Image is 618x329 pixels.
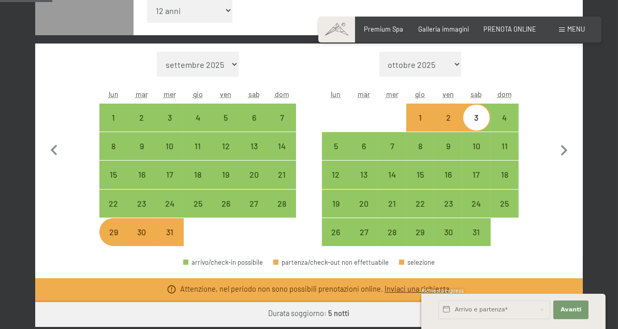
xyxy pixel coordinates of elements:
[351,170,377,196] div: 13
[184,132,212,160] div: arrivo/check-in possibile
[127,132,155,160] div: Tue Dec 09 2025
[193,90,203,98] abbr: giovedì
[350,161,378,189] div: arrivo/check-in possibile
[407,113,433,139] div: 1
[364,25,404,33] span: Premium Spa
[183,259,263,266] div: arrivo/check-in possibile
[128,199,154,225] div: 23
[435,170,461,196] div: 16
[322,161,350,189] div: arrivo/check-in possibile
[462,190,490,218] div: arrivo/check-in possibile
[268,132,296,160] div: Sun Dec 14 2025
[407,142,433,168] div: 8
[100,113,126,139] div: 1
[99,104,127,132] div: arrivo/check-in possibile
[491,104,519,132] div: Sun Jan 04 2026
[378,132,406,160] div: arrivo/check-in possibile
[212,132,240,160] div: arrivo/check-in possibile
[268,132,296,160] div: arrivo/check-in possibile
[406,218,434,246] div: arrivo/check-in possibile
[127,104,155,132] div: arrivo/check-in possibile
[434,161,462,189] div: arrivo/check-in possibile
[379,142,405,168] div: 7
[406,190,434,218] div: Thu Jan 22 2026
[213,199,239,225] div: 26
[463,113,489,139] div: 3
[127,218,155,246] div: Tue Dec 30 2025
[435,142,461,168] div: 9
[156,218,184,246] div: arrivo/check-in non effettuabile
[379,199,405,225] div: 21
[127,190,155,218] div: Tue Dec 23 2025
[127,218,155,246] div: arrivo/check-in non effettuabile
[156,161,184,189] div: arrivo/check-in possibile
[462,104,490,132] div: arrivo/check-in possibile
[127,104,155,132] div: Tue Dec 02 2025
[406,218,434,246] div: Thu Jan 29 2026
[220,90,231,98] abbr: venerdì
[434,218,462,246] div: Fri Jan 30 2026
[462,132,490,160] div: arrivo/check-in possibile
[406,161,434,189] div: Thu Jan 15 2026
[378,190,406,218] div: Wed Jan 21 2026
[462,218,490,246] div: arrivo/check-in possibile
[212,161,240,189] div: Fri Dec 19 2025
[443,90,454,98] abbr: venerdì
[268,161,296,189] div: arrivo/check-in possibile
[184,190,212,218] div: Thu Dec 25 2025
[240,161,268,189] div: arrivo/check-in possibile
[351,199,377,225] div: 20
[212,190,240,218] div: arrivo/check-in possibile
[434,218,462,246] div: arrivo/check-in possibile
[434,104,462,132] div: arrivo/check-in possibile
[99,218,127,246] div: Mon Dec 29 2025
[434,190,462,218] div: arrivo/check-in possibile
[492,142,518,168] div: 11
[378,161,406,189] div: Wed Jan 14 2026
[269,199,295,225] div: 28
[483,25,536,33] a: PRENOTA ONLINE
[156,190,184,218] div: Wed Dec 24 2025
[157,228,183,254] div: 31
[156,132,184,160] div: arrivo/check-in possibile
[323,228,349,254] div: 26
[99,132,127,160] div: arrivo/check-in possibile
[462,190,490,218] div: Sat Jan 24 2026
[43,52,65,247] button: Mese precedente
[462,218,490,246] div: Sat Jan 31 2026
[213,113,239,139] div: 5
[268,104,296,132] div: arrivo/check-in possibile
[491,190,519,218] div: arrivo/check-in possibile
[99,132,127,160] div: Mon Dec 08 2025
[184,132,212,160] div: Thu Dec 11 2025
[435,228,461,254] div: 30
[240,104,268,132] div: Sat Dec 06 2025
[378,190,406,218] div: arrivo/check-in possibile
[156,218,184,246] div: Wed Dec 31 2025
[406,104,434,132] div: arrivo/check-in possibile
[497,90,512,98] abbr: domenica
[109,90,119,98] abbr: lunedì
[184,104,212,132] div: Thu Dec 04 2025
[185,142,211,168] div: 11
[470,90,482,98] abbr: sabato
[99,190,127,218] div: arrivo/check-in possibile
[491,132,519,160] div: Sun Jan 11 2026
[434,161,462,189] div: Fri Jan 16 2026
[323,199,349,225] div: 19
[268,104,296,132] div: Sun Dec 07 2025
[434,132,462,160] div: Fri Jan 09 2026
[322,161,350,189] div: Mon Jan 12 2026
[185,199,211,225] div: 25
[462,161,490,189] div: arrivo/check-in possibile
[268,190,296,218] div: arrivo/check-in possibile
[100,142,126,168] div: 8
[378,218,406,246] div: arrivo/check-in possibile
[156,161,184,189] div: Wed Dec 17 2025
[331,90,341,98] abbr: lunedì
[406,161,434,189] div: arrivo/check-in possibile
[99,104,127,132] div: Mon Dec 01 2025
[248,90,260,98] abbr: sabato
[492,170,518,196] div: 18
